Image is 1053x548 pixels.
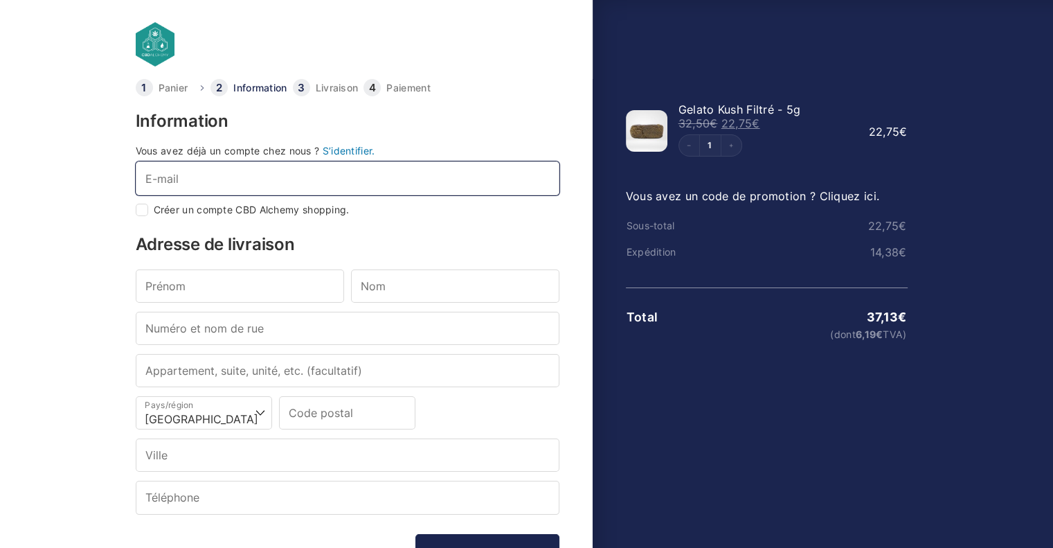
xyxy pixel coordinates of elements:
input: E-mail [136,161,559,195]
a: Livraison [316,83,359,93]
span: Vous avez déjà un compte chez nous ? [136,145,320,157]
span: € [899,219,906,233]
span: € [899,125,907,139]
span: 6,19 [856,328,883,340]
bdi: 37,13 [867,310,907,324]
input: Numéro et nom de rue [136,312,559,345]
a: Panier [159,83,188,93]
bdi: 32,50 [678,116,718,130]
th: Sous-total [626,220,720,231]
label: Créer un compte CBD Alchemy shopping. [154,205,350,215]
button: Increment [721,135,741,156]
h3: Information [136,113,559,130]
input: Ville [136,439,559,472]
input: Téléphone [136,481,559,514]
a: Information [233,83,287,93]
span: € [899,245,906,259]
bdi: 22,75 [869,125,908,139]
bdi: 22,75 [868,219,907,233]
span: € [752,116,759,130]
span: € [876,328,883,340]
small: (dont TVA) [720,330,906,339]
a: S’identifier. [323,145,375,157]
a: Paiement [386,83,430,93]
input: Nom [351,269,559,303]
span: € [710,116,717,130]
h3: Adresse de livraison [136,236,559,253]
bdi: 14,38 [870,245,907,259]
a: Vous avez un code de promotion ? Cliquez ici. [626,189,880,203]
button: Decrement [679,135,700,156]
input: Prénom [136,269,344,303]
input: Appartement, suite, unité, etc. (facultatif) [136,354,559,387]
th: Expédition [626,247,720,258]
th: Total [626,310,720,324]
span: € [898,310,906,324]
span: Gelato Kush Filtré - 5g [678,103,801,116]
input: Code postal [279,396,415,430]
a: Edit [700,141,721,150]
bdi: 22,75 [721,116,760,130]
